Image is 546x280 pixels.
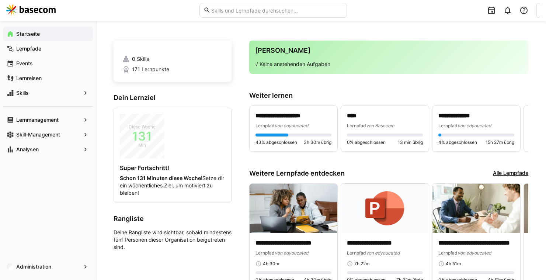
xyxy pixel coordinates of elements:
[458,250,491,256] span: von edyoucated
[132,55,149,63] span: 0 Skills
[120,164,225,172] h4: Super Fortschritt!
[432,184,520,233] img: image
[304,139,331,145] span: 3h 30m übrig
[114,94,232,102] h3: Dein Lernziel
[122,55,223,63] a: 0 Skills
[493,169,528,177] a: Alle Lernpfade
[255,123,275,128] span: Lernpfad
[486,139,514,145] span: 15h 27m übrig
[438,123,458,128] span: Lernpfad
[249,91,528,100] h3: Weiter lernen
[114,229,232,251] p: Deine Rangliste wird sichtbar, sobald mindestens fünf Personen dieser Organisation beigetreten sind.
[120,174,225,197] p: Setze dir ein wöchentliches Ziel, um motiviert zu bleiben!
[132,66,169,73] span: 171 Lernpunkte
[255,61,522,68] p: √ Keine anstehenden Aufgaben
[438,250,458,256] span: Lernpfad
[354,261,369,267] span: 7h 22m
[446,261,461,267] span: 4h 51m
[458,123,491,128] span: von edyoucated
[114,215,232,223] h3: Rangliste
[347,139,386,145] span: 0% abgeschlossen
[438,139,477,145] span: 4% abgeschlossen
[255,46,522,55] h3: [PERSON_NAME]
[366,250,400,256] span: von edyoucated
[275,123,308,128] span: von edyoucated
[250,184,337,233] img: image
[341,184,429,233] img: image
[255,139,297,145] span: 43% abgeschlossen
[275,250,308,256] span: von edyoucated
[211,7,342,14] input: Skills und Lernpfade durchsuchen…
[263,261,279,267] span: 4h 30m
[347,250,366,256] span: Lernpfad
[347,123,366,128] span: Lernpfad
[255,250,275,256] span: Lernpfad
[398,139,423,145] span: 13 min übrig
[249,169,345,177] h3: Weitere Lernpfade entdecken
[366,123,394,128] span: von Basecom
[120,175,202,181] strong: Schon 131 Minuten diese Woche!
